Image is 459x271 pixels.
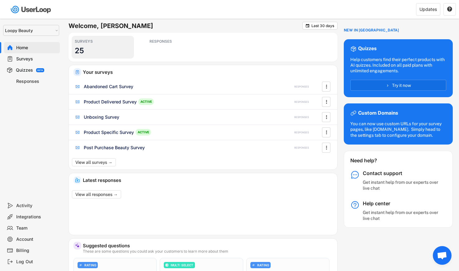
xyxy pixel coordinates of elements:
div: ACTIVE [138,98,154,105]
div: RATING [257,264,269,267]
div: Account [16,236,57,242]
div: Updates [419,7,437,12]
img: AdjustIcon.svg [79,264,82,267]
div: Latest responses [83,178,333,183]
button:  [323,97,329,107]
div: Post Purchase Beauty Survey [84,145,145,151]
text:  [326,114,327,120]
div: Suggested questions [83,243,333,248]
div: Help center [363,200,441,207]
text:  [326,83,327,90]
div: Quizzes [358,45,376,52]
div: Activity [16,203,57,209]
div: RESPONSES [294,131,309,134]
div: These are some questions you could ask your customers to learn more about them [83,250,333,253]
div: Open chat [433,246,452,265]
img: AdjustIcon.svg [252,264,255,267]
button:  [447,7,452,12]
div: Product Specific Survey [84,129,134,135]
span: Try it now [392,83,411,88]
div: Last 30 days [311,24,334,28]
div: Get instant help from our experts over live chat [363,179,441,191]
div: Get instant help from our experts over live chat [363,210,441,221]
button:  [323,82,329,91]
div: Need help? [350,157,394,164]
button: View all responses → [72,190,121,198]
div: MULTI SELECT [171,264,193,267]
h3: 25 [75,46,84,55]
div: Custom Domains [358,110,398,116]
div: Contact support [363,170,441,177]
div: RESPONSES [294,146,309,150]
div: RATING [84,264,96,267]
div: RESPONSES [149,39,206,44]
div: Home [16,45,57,51]
div: Billing [16,248,57,254]
div: Surveys [16,56,57,62]
h6: Welcome, [PERSON_NAME] [69,22,302,30]
button:  [323,128,329,137]
img: userloop-logo-01.svg [9,3,53,16]
div: Quizzes [16,67,33,73]
div: BETA [37,69,43,71]
button: Try it now [350,80,446,91]
div: RESPONSES [294,85,309,88]
div: Your surveys [83,70,333,74]
div: NEW IN [GEOGRAPHIC_DATA] [344,28,399,33]
button:  [305,23,310,28]
div: Unboxing Survey [84,114,119,120]
div: You can now use custom URLs for your survey pages, like [DOMAIN_NAME]. Simply head to the setting... [350,121,446,138]
div: Integrations [16,214,57,220]
img: IncomingMajor.svg [75,178,80,183]
button:  [323,143,329,152]
div: Responses [16,78,57,84]
div: RESPONSES [294,100,309,104]
div: Log Out [16,259,57,265]
text:  [306,23,310,28]
div: RESPONSES [294,116,309,119]
div: SURVEYS [75,39,131,44]
text:  [326,144,327,151]
text:  [447,6,452,12]
div: Team [16,225,57,231]
div: Product Delivered Survey [84,99,137,105]
button:  [323,112,329,122]
img: MagicMajor%20%28Purple%29.svg [75,243,80,248]
text:  [326,98,327,105]
button: View all surveys → [72,158,116,166]
text:  [326,129,327,135]
div: Help customers find their perfect products with AI quizzes. Included on all paid plans with unlim... [350,57,446,74]
img: ListMajor.svg [165,264,168,267]
div: Abandoned Cart Survey [84,83,133,90]
div: ACTIVE [135,129,151,135]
